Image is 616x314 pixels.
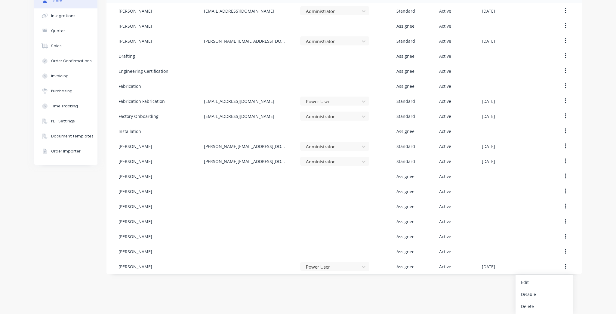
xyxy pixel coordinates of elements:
div: [EMAIL_ADDRESS][DOMAIN_NAME] [204,113,274,119]
div: Edit [521,278,567,287]
button: Time Tracking [34,99,97,114]
div: Active [439,248,451,255]
button: Purchasing [34,84,97,99]
div: Active [439,173,451,180]
div: Document templates [51,134,94,139]
div: Standard [396,113,415,119]
div: [PERSON_NAME] [119,188,152,195]
div: Active [439,23,451,29]
div: [PERSON_NAME] [119,233,152,240]
button: PDF Settings [34,114,97,129]
div: Active [439,83,451,89]
div: Assignee [396,248,414,255]
div: [EMAIL_ADDRESS][DOMAIN_NAME] [204,8,274,14]
div: Assignee [396,233,414,240]
div: [PERSON_NAME] [119,8,152,14]
div: Standard [396,8,415,14]
div: [DATE] [482,8,495,14]
div: Active [439,158,451,165]
div: Active [439,98,451,104]
div: Installation [119,128,141,134]
div: [PERSON_NAME] [119,218,152,225]
div: Delete [521,302,567,311]
div: Active [439,113,451,119]
div: Assignee [396,173,414,180]
div: Active [439,128,451,134]
div: Disable [521,290,567,299]
div: Order Importer [51,149,81,154]
div: Fabrication Fabrication [119,98,165,104]
div: Active [439,263,451,270]
button: Invoicing [34,69,97,84]
div: Drafting [119,53,135,59]
button: Order Importer [34,144,97,159]
button: Sales [34,38,97,54]
div: [PERSON_NAME] [119,158,152,165]
div: Active [439,188,451,195]
div: Standard [396,98,415,104]
div: [PERSON_NAME][EMAIL_ADDRESS][DOMAIN_NAME] [204,143,288,149]
div: Standard [396,158,415,165]
div: [PERSON_NAME] [119,143,152,149]
button: Document templates [34,129,97,144]
div: [DATE] [482,158,495,165]
div: Active [439,8,451,14]
div: [DATE] [482,263,495,270]
div: [PERSON_NAME] [119,38,152,44]
div: [PERSON_NAME][EMAIL_ADDRESS][DOMAIN_NAME] [204,158,288,165]
div: [PERSON_NAME] [119,203,152,210]
div: Engineering Certification [119,68,168,74]
div: [PERSON_NAME][EMAIL_ADDRESS][DOMAIN_NAME] [204,38,288,44]
div: Time Tracking [51,103,78,109]
div: Active [439,143,451,149]
div: Invoicing [51,73,69,79]
div: [PERSON_NAME] [119,23,152,29]
button: Quotes [34,23,97,38]
div: Assignee [396,203,414,210]
button: Order Confirmations [34,54,97,69]
div: Integrations [51,13,75,19]
div: Assignee [396,83,414,89]
div: Active [439,68,451,74]
div: Active [439,203,451,210]
div: [DATE] [482,98,495,104]
div: Active [439,53,451,59]
div: Active [439,38,451,44]
div: [EMAIL_ADDRESS][DOMAIN_NAME] [204,98,274,104]
div: Standard [396,143,415,149]
div: Assignee [396,23,414,29]
div: Order Confirmations [51,58,92,64]
button: Integrations [34,8,97,23]
div: [PERSON_NAME] [119,263,152,270]
div: Assignee [396,53,414,59]
div: Sales [51,43,62,49]
div: Active [439,233,451,240]
div: Assignee [396,68,414,74]
div: [DATE] [482,143,495,149]
div: Standard [396,38,415,44]
div: Assignee [396,263,414,270]
div: [PERSON_NAME] [119,173,152,180]
div: Quotes [51,28,66,34]
div: [PERSON_NAME] [119,248,152,255]
div: PDF Settings [51,119,75,124]
div: [DATE] [482,38,495,44]
div: Assignee [396,128,414,134]
div: Assignee [396,218,414,225]
div: [DATE] [482,113,495,119]
div: Factory Onboarding [119,113,159,119]
div: Assignee [396,188,414,195]
div: Purchasing [51,88,72,94]
div: Fabrication [119,83,141,89]
div: Active [439,218,451,225]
